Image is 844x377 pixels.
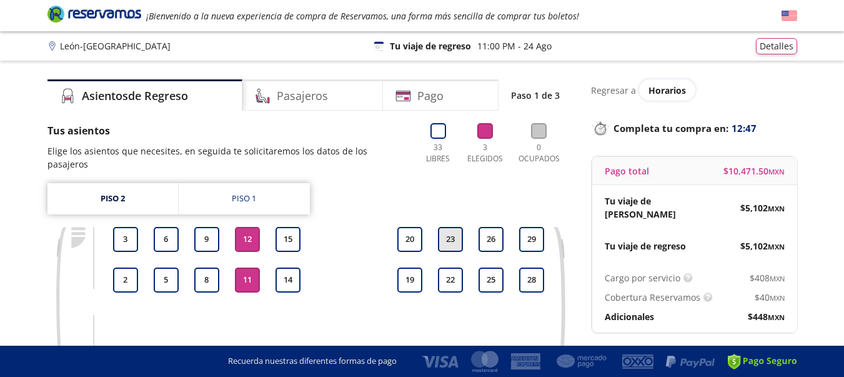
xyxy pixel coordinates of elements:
[591,119,797,137] p: Completa tu compra en :
[113,268,138,293] button: 2
[60,39,171,53] p: León - [GEOGRAPHIC_DATA]
[276,268,300,293] button: 14
[464,142,506,164] p: 3 Elegidos
[605,239,686,253] p: Tu viaje de regreso
[768,242,785,251] small: MXN
[770,293,785,303] small: MXN
[591,79,797,101] div: Regresar a ver horarios
[605,291,700,304] p: Cobertura Reservamos
[47,183,178,214] a: Piso 2
[740,201,785,214] span: $ 5,102
[417,88,444,104] h4: Pago
[235,227,260,252] button: 12
[768,313,785,322] small: MXN
[511,89,560,102] p: Paso 1 de 3
[605,194,695,221] p: Tu viaje de [PERSON_NAME]
[519,268,544,293] button: 28
[732,121,757,136] span: 12:47
[82,88,188,104] h4: Asientos de Regreso
[438,227,463,252] button: 23
[748,310,785,323] span: $ 448
[421,142,455,164] p: 33 Libres
[782,8,797,24] button: English
[235,268,260,293] button: 11
[276,227,300,252] button: 15
[397,227,422,252] button: 20
[591,84,636,97] p: Regresar a
[232,193,256,205] div: Piso 1
[390,39,471,53] p: Tu viaje de regreso
[605,271,680,284] p: Cargo por servicio
[154,227,179,252] button: 6
[277,88,328,104] h4: Pasajeros
[515,142,563,164] p: 0 Ocupados
[723,164,785,178] span: $ 10,471.50
[194,227,219,252] button: 9
[47,123,409,138] p: Tus asientos
[194,268,219,293] button: 8
[179,183,310,214] a: Piso 1
[479,268,504,293] button: 25
[519,227,544,252] button: 29
[756,38,797,54] button: Detalles
[768,204,785,213] small: MXN
[477,39,552,53] p: 11:00 PM - 24 Ago
[770,274,785,283] small: MXN
[146,10,579,22] em: ¡Bienvenido a la nueva experiencia de compra de Reservamos, una forma más sencilla de comprar tus...
[47,4,141,23] i: Brand Logo
[47,144,409,171] p: Elige los asientos que necesites, en seguida te solicitaremos los datos de los pasajeros
[47,4,141,27] a: Brand Logo
[397,268,422,293] button: 19
[648,84,686,96] span: Horarios
[768,167,785,176] small: MXN
[438,268,463,293] button: 22
[740,239,785,253] span: $ 5,102
[154,268,179,293] button: 5
[755,291,785,304] span: $ 40
[479,227,504,252] button: 26
[228,355,397,368] p: Recuerda nuestras diferentes formas de pago
[113,227,138,252] button: 3
[605,164,649,178] p: Pago total
[750,271,785,284] span: $ 408
[605,310,654,323] p: Adicionales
